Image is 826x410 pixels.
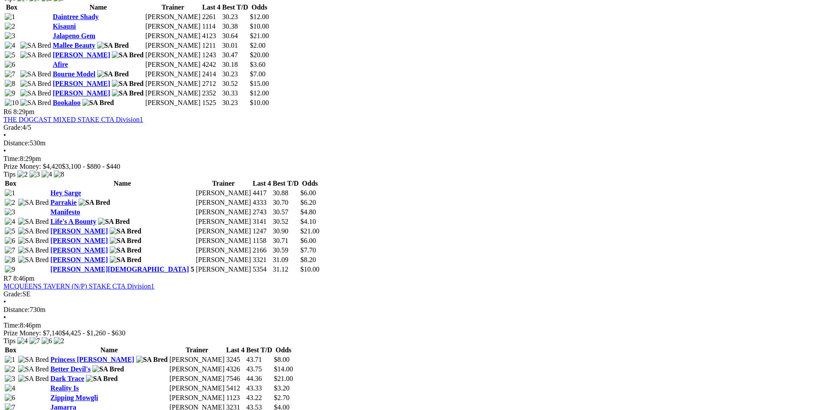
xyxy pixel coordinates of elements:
[5,61,15,69] img: 6
[226,374,245,383] td: 7546
[3,306,823,314] div: 730m
[3,124,23,131] span: Grade:
[145,51,201,59] td: [PERSON_NAME]
[5,13,15,21] img: 1
[145,32,201,40] td: [PERSON_NAME]
[169,394,225,402] td: [PERSON_NAME]
[5,99,19,107] img: 10
[274,375,293,382] span: $21.00
[50,179,194,188] th: Name
[98,218,130,226] img: SA Bred
[53,89,110,97] a: [PERSON_NAME]
[226,394,245,402] td: 1123
[250,80,269,87] span: $15.00
[18,365,49,373] img: SA Bred
[42,337,52,345] img: 6
[3,329,823,337] div: Prize Money: $7,140
[226,346,245,354] th: Last 4
[196,208,251,216] td: [PERSON_NAME]
[97,42,129,49] img: SA Bred
[18,227,49,235] img: SA Bred
[300,208,316,216] span: $4.80
[3,108,12,115] span: R6
[18,356,49,364] img: SA Bred
[20,99,51,107] img: SA Bred
[222,32,249,40] td: 30.64
[145,22,201,31] td: [PERSON_NAME]
[50,384,78,392] a: Reality Is
[5,237,15,245] img: 6
[5,208,15,216] img: 3
[5,51,15,59] img: 5
[50,237,108,244] a: [PERSON_NAME]
[196,198,251,207] td: [PERSON_NAME]
[3,139,823,147] div: 530m
[196,227,251,236] td: [PERSON_NAME]
[246,384,273,393] td: 43.33
[50,256,108,263] a: [PERSON_NAME]
[250,23,269,30] span: $10.00
[252,198,271,207] td: 4333
[17,337,28,345] img: 4
[222,89,249,98] td: 30.33
[222,51,249,59] td: 30.47
[5,32,15,40] img: 3
[50,189,81,197] a: Hey Sarge
[53,32,95,39] a: Jalapeno Gem
[145,41,201,50] td: [PERSON_NAME]
[202,79,221,88] td: 2712
[274,365,293,373] span: $14.00
[272,189,299,197] td: 30.88
[252,179,271,188] th: Last 4
[145,70,201,79] td: [PERSON_NAME]
[5,80,15,88] img: 8
[3,337,16,344] span: Tips
[5,375,15,383] img: 3
[196,246,251,255] td: [PERSON_NAME]
[53,61,68,68] a: Afire
[252,227,271,236] td: 1247
[5,218,15,226] img: 4
[20,42,51,49] img: SA Bred
[18,218,49,226] img: SA Bred
[246,374,273,383] td: 44.36
[50,199,76,206] a: Parrakie
[226,355,245,364] td: 3245
[252,265,271,274] td: 5354
[50,218,96,225] a: Life's A Bounty
[300,246,316,254] span: $7.70
[18,246,49,254] img: SA Bred
[250,13,269,20] span: $12.00
[272,217,299,226] td: 30.52
[196,189,251,197] td: [PERSON_NAME]
[53,51,110,59] a: [PERSON_NAME]
[50,346,168,354] th: Name
[5,256,15,264] img: 8
[300,179,320,188] th: Odds
[29,171,40,178] img: 3
[202,60,221,69] td: 4242
[202,89,221,98] td: 2352
[53,23,76,30] a: Kisauni
[3,321,823,329] div: 8:46pm
[226,365,245,374] td: 4326
[272,227,299,236] td: 30.90
[112,80,144,88] img: SA Bred
[53,42,95,49] a: Mallee Beauty
[196,265,251,274] td: [PERSON_NAME]
[54,337,64,345] img: 2
[249,3,269,12] th: Odds
[250,89,269,97] span: $12.00
[78,199,110,207] img: SA Bred
[300,227,320,235] span: $21.00
[5,199,15,207] img: 2
[112,89,144,97] img: SA Bred
[250,70,265,78] span: $7.00
[5,42,15,49] img: 4
[86,375,118,383] img: SA Bred
[169,384,225,393] td: [PERSON_NAME]
[145,98,201,107] td: [PERSON_NAME]
[97,70,129,78] img: SA Bred
[53,13,99,20] a: Daintree Shady
[54,171,64,178] img: 8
